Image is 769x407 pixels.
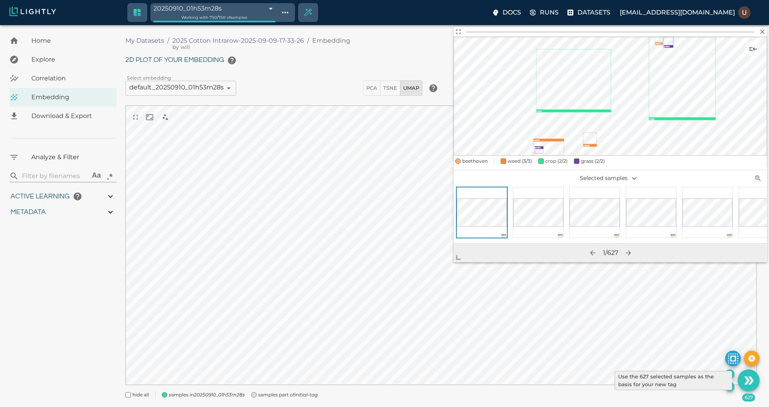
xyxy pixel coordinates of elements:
[224,53,240,68] button: help
[508,158,532,164] span: weed (3/3)
[167,36,169,45] li: /
[31,36,110,45] span: Home
[279,6,292,19] button: Show tag tree
[540,8,559,17] p: Runs
[172,36,304,45] p: 2025 Cotton Intrarow-2025-09-09-17-33-26
[172,43,190,51] span: will (Aigen)
[366,84,377,93] span: PCA
[400,80,422,96] button: UMAP
[128,110,143,124] button: view in fullscreen
[295,392,318,398] i: initial-tag
[92,171,101,181] div: Aa
[383,84,397,93] span: TSNE
[9,88,116,107] a: Embedding
[425,80,441,96] button: help
[462,157,488,165] span: beethoven
[581,158,605,164] span: grass (2/2)
[583,144,590,147] text: weed : 1
[31,111,110,121] span: Download & Export
[132,391,149,399] span: hide all
[143,110,157,124] button: reset and recenter camera
[157,109,174,126] div: select nearest neighbors when clicking
[169,391,245,399] span: samples in
[664,45,669,47] text: grass : 1
[744,351,760,366] button: Reset the selection of samples
[194,392,245,398] i: 20250910_01h53m28s
[307,36,309,45] li: /
[738,369,760,391] button: Use the 627 selected samples as the basis for your new tag
[742,394,755,402] span: 627
[403,84,419,93] span: UMAP
[534,139,540,141] text: weed : 1
[31,74,110,83] span: Correlation
[380,80,400,96] button: TSNE
[738,6,751,19] img: Usman Khan
[11,209,46,216] span: Metadata
[154,3,275,14] div: 20250910_01h53m28s
[577,8,610,17] p: Datasets
[90,169,103,183] button: use case sensitivity
[31,55,110,64] span: Explore
[745,41,761,57] button: Show sample details
[11,193,70,200] span: Active Learning
[312,36,350,45] p: Embedding
[558,172,663,185] p: Selected samples
[258,391,318,399] span: samples part of
[649,118,655,120] text: crop : 1
[9,7,56,16] img: Lightly
[9,50,116,69] a: Explore
[31,153,110,162] span: Analyze & Filter
[181,15,247,20] span: Working with 750 / 750 of samples
[299,3,317,22] div: Create selection
[503,8,521,17] p: Docs
[620,8,735,17] p: [EMAIL_ADDRESS][DOMAIN_NAME]
[725,369,735,379] button: Add the selected 627 samples to in-place to the tag 20250910_01h53m28s
[125,53,757,68] h6: 2D plot of your embedding
[22,170,87,182] input: search
[9,107,116,125] a: Download
[535,146,541,149] text: grass : 1
[603,248,618,258] div: 1 / 627
[758,27,767,36] button: Close overlay
[545,158,568,164] span: crop (2/2)
[125,36,438,45] nav: breadcrumb
[615,371,732,390] div: Use the 627 selected samples as the basis for your new tag
[103,169,116,183] button: use regular expression
[9,69,116,88] a: Correlation
[9,31,116,125] nav: explore, analyze, sample, metadata, embedding, correlations label, download your dataset
[31,93,110,102] span: Embedding
[125,36,164,45] p: My Datasets
[363,80,380,96] button: PCA
[127,74,171,81] label: Select embedding
[454,27,463,36] button: View full details
[536,110,542,112] text: crop : 1
[129,84,224,91] span: default_20250910_01h53m28s
[363,80,422,96] div: dimensionality reduction method
[70,189,85,204] button: help
[128,3,147,22] a: Switch to crop dataset
[725,351,741,366] button: make selected active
